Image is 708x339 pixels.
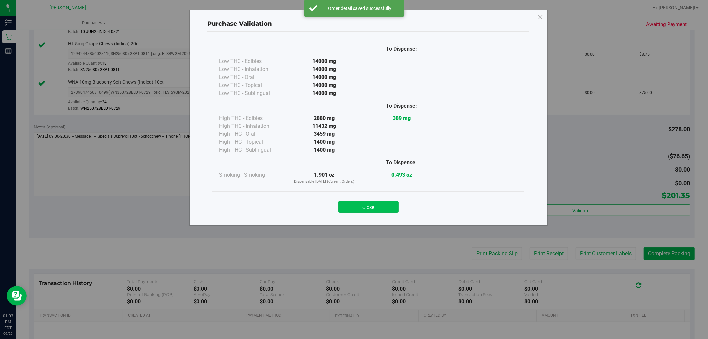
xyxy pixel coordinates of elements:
[391,172,412,178] strong: 0.493 oz
[285,73,363,81] div: 14000 mg
[219,114,285,122] div: High THC - Edibles
[219,130,285,138] div: High THC - Oral
[285,179,363,185] p: Dispensable [DATE] (Current Orders)
[219,65,285,73] div: Low THC - Inhalation
[363,102,440,110] div: To Dispense:
[338,201,399,213] button: Close
[219,89,285,97] div: Low THC - Sublingual
[285,57,363,65] div: 14000 mg
[285,138,363,146] div: 1400 mg
[285,171,363,185] div: 1.901 oz
[219,81,285,89] div: Low THC - Topical
[363,45,440,53] div: To Dispense:
[219,57,285,65] div: Low THC - Edibles
[285,81,363,89] div: 14000 mg
[207,20,272,27] span: Purchase Validation
[285,130,363,138] div: 3459 mg
[363,159,440,167] div: To Dispense:
[219,138,285,146] div: High THC - Topical
[285,122,363,130] div: 11432 mg
[219,146,285,154] div: High THC - Sublingual
[285,146,363,154] div: 1400 mg
[321,5,399,12] div: Order detail saved successfully
[7,286,27,306] iframe: Resource center
[219,171,285,179] div: Smoking - Smoking
[219,73,285,81] div: Low THC - Oral
[285,65,363,73] div: 14000 mg
[393,115,411,121] strong: 389 mg
[219,122,285,130] div: High THC - Inhalation
[285,114,363,122] div: 2880 mg
[285,89,363,97] div: 14000 mg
